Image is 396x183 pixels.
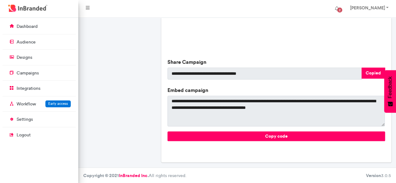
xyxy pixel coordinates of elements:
[17,85,40,92] p: integrations
[17,23,38,30] p: dashboard
[17,39,36,45] p: audience
[167,59,385,65] h6: Share Campaign
[48,101,68,106] span: Early access
[17,101,36,107] p: Workflow
[387,76,393,98] span: Feedback
[167,131,385,141] button: Copy code
[366,173,391,179] div: 3.0.5
[83,173,149,178] strong: Copyright © 2021 .
[119,173,147,178] a: InBranded Inc
[17,70,39,76] p: campaigns
[7,3,49,13] img: InBranded Logo
[167,87,385,93] h6: Embed campaign
[366,173,381,178] b: Version
[17,132,31,138] p: logout
[350,5,385,11] strong: [PERSON_NAME]
[17,54,32,61] p: designs
[362,68,385,79] button: Copied
[384,70,396,113] button: Feedback - Show survey
[337,8,342,13] span: 2
[17,116,33,123] p: settings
